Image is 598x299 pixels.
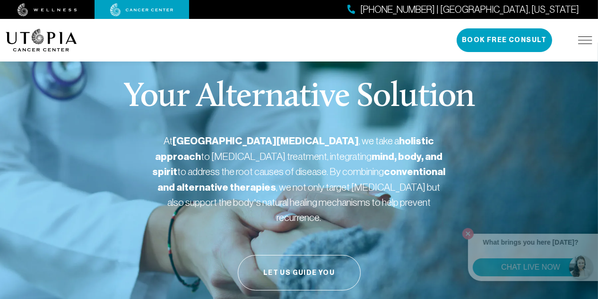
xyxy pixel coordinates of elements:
img: icon-hamburger [578,36,592,44]
img: logo [6,29,77,52]
img: cancer center [110,3,173,17]
strong: holistic approach [156,135,434,163]
p: Your Alternative Solution [123,80,475,114]
strong: [GEOGRAPHIC_DATA][MEDICAL_DATA] [173,135,359,147]
button: Book Free Consult [457,28,552,52]
a: [PHONE_NUMBER] | [GEOGRAPHIC_DATA], [US_STATE] [347,3,579,17]
span: [PHONE_NUMBER] | [GEOGRAPHIC_DATA], [US_STATE] [360,3,579,17]
strong: conventional and alternative therapies [158,166,446,193]
button: Let Us Guide You [238,255,361,290]
img: wellness [17,3,77,17]
p: At , we take a to [MEDICAL_DATA] treatment, integrating to address the root causes of disease. By... [153,133,446,225]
